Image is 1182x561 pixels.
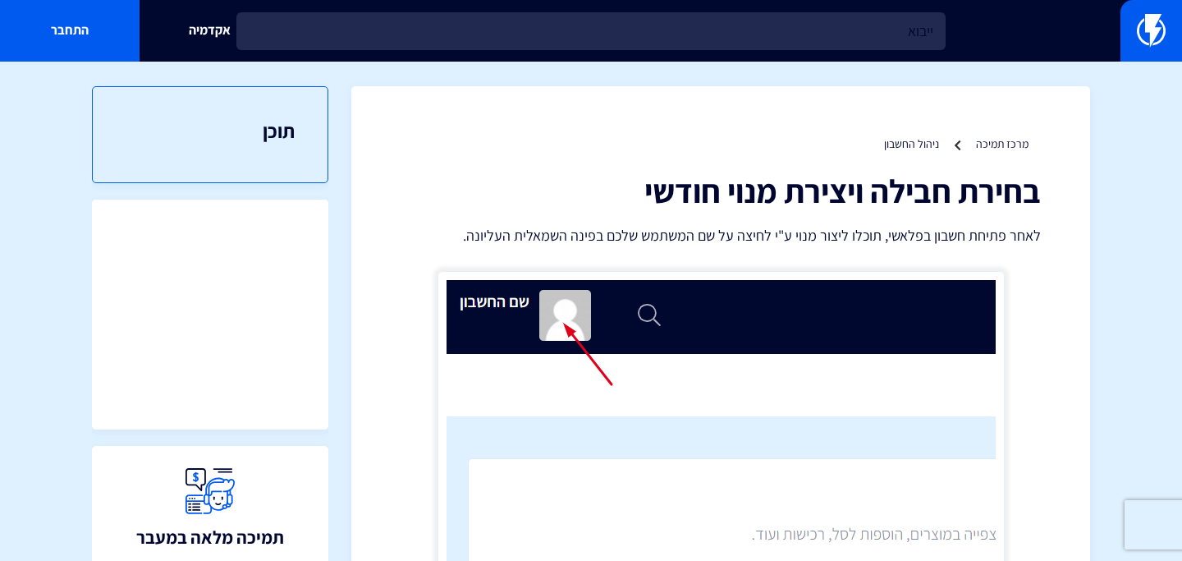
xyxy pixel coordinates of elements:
h3: תמיכה מלאה במעבר [136,527,284,547]
h3: תוכן [126,120,295,141]
h1: בחירת חבילה ויצירת מנוי חודשי [401,172,1041,209]
p: לאחר פתיחת חשבון בפלאשי, תוכלו ליצור מנוי ע"י לחיצה על שם המשתמש שלכם בפינה השמאלית העליונה. [401,225,1041,246]
a: ניהול החשבון [884,136,939,151]
a: מרכז תמיכה [976,136,1029,151]
input: חיפוש מהיר... [236,12,946,50]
